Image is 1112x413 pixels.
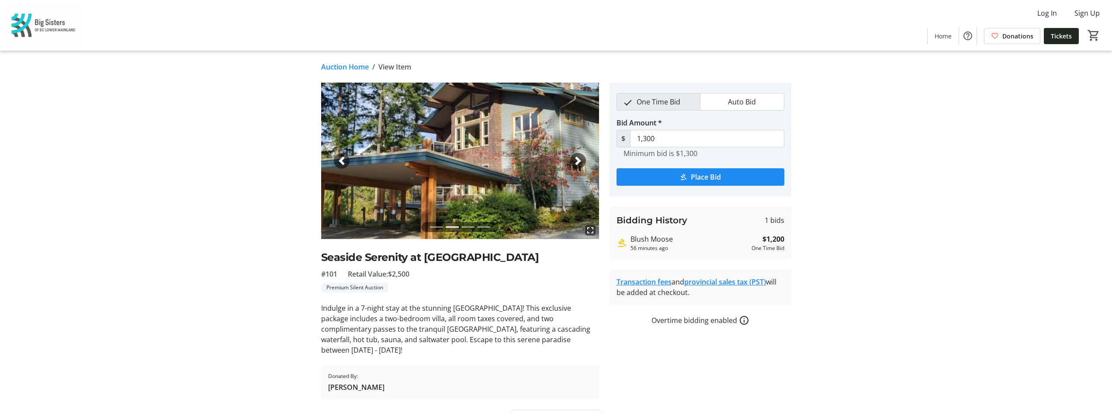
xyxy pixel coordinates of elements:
[617,277,784,298] div: and will be added at checkout.
[1002,31,1033,41] span: Donations
[1067,6,1107,20] button: Sign Up
[1074,8,1100,18] span: Sign Up
[321,250,599,265] h2: Seaside Serenity at [GEOGRAPHIC_DATA]
[328,382,385,392] span: [PERSON_NAME]
[378,62,411,72] span: View Item
[684,277,766,287] a: provincial sales tax (PST)
[617,277,672,287] a: Transaction fees
[321,83,599,239] img: Image
[321,269,337,279] span: #101
[1044,28,1079,44] a: Tickets
[617,168,784,186] button: Place Bid
[739,315,749,326] a: How overtime bidding works for silent auctions
[959,27,977,45] button: Help
[723,94,761,110] span: Auto Bid
[348,269,409,279] span: Retail Value: $2,500
[752,244,784,252] div: One Time Bid
[691,172,721,182] span: Place Bid
[1051,31,1072,41] span: Tickets
[585,225,596,236] mat-icon: fullscreen
[765,215,784,226] span: 1 bids
[328,372,385,380] span: Donated By:
[630,234,748,244] div: Blush Moose
[630,244,748,252] div: 56 minutes ago
[762,234,784,244] strong: $1,200
[617,238,627,248] mat-icon: Highest bid
[1037,8,1057,18] span: Log In
[631,94,686,110] span: One Time Bid
[1030,6,1064,20] button: Log In
[610,315,791,326] div: Overtime bidding enabled
[935,31,952,41] span: Home
[372,62,375,72] span: /
[617,214,687,227] h3: Bidding History
[928,28,959,44] a: Home
[624,149,697,158] tr-hint: Minimum bid is $1,300
[984,28,1040,44] a: Donations
[321,303,599,355] p: Indulge in a 7-night stay at the stunning [GEOGRAPHIC_DATA]! This exclusive package includes a tw...
[321,283,388,292] tr-label-badge: Premium Silent Auction
[5,3,83,47] img: Big Sisters of BC Lower Mainland's Logo
[321,62,369,72] a: Auction Home
[1086,28,1102,43] button: Cart
[617,118,662,128] label: Bid Amount *
[617,130,630,147] span: $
